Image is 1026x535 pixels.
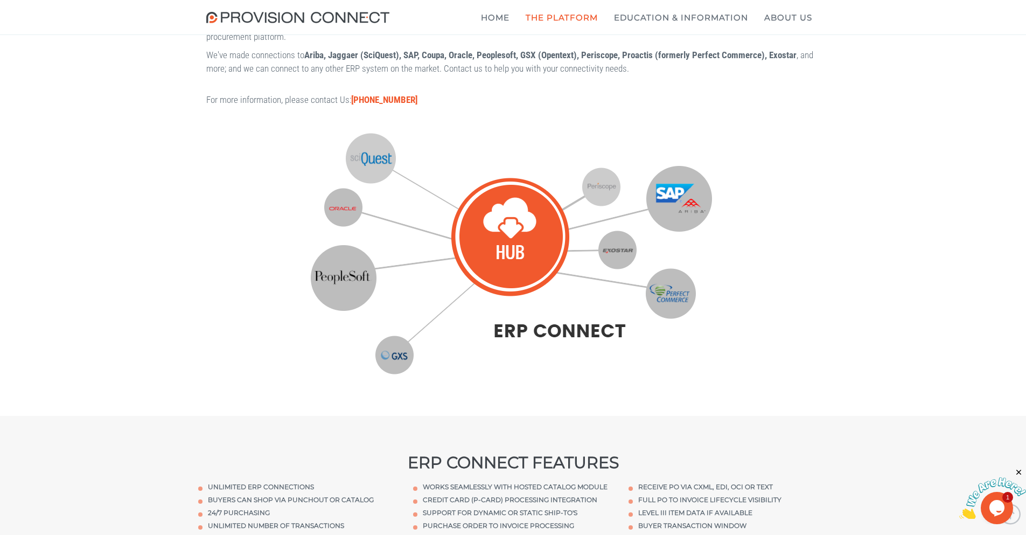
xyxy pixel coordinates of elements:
li: 24/7 purchasing [198,508,397,517]
strong: Ariba, Jaggaer (SciQuest), SAP, Coupa, Oracle, Peoplesoft, GSX (Opentext), Periscope, Proactis (f... [304,50,797,60]
li: Unlimited number of transactions [198,521,397,530]
li: Credit Card (P-Card) processing integration [413,495,612,504]
p: For more information, please contact Us: [206,93,820,106]
li: Level III Item Data if available [629,508,828,517]
h3: ERP Connect Features [198,454,828,471]
li: Support for dynamic or static ship-to's [413,508,612,517]
p: We've made connections to , and more; and we can connect to any other ERP system on the market. C... [206,48,820,75]
li: buyers can shop via punchout or catalog [198,495,397,504]
li: Buyer transaction window [629,521,828,530]
img: Provision Connect [206,12,395,23]
li: Works seamlessly with hosted catalog module [413,482,612,491]
li: Unlimited ERP Connections [198,482,397,491]
li: Full PO to invoice lifecycle visibility [629,495,828,504]
iframe: chat widget [959,468,1026,519]
li: purchase order to invoice processing [413,521,612,530]
a: [PHONE_NUMBER] [351,94,417,105]
img: 98686dc4-67ed-485d-b074-27a52b718d6d-(2).png [308,125,718,384]
li: Receive PO via cXML, EDI, OCI or text [629,482,828,491]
